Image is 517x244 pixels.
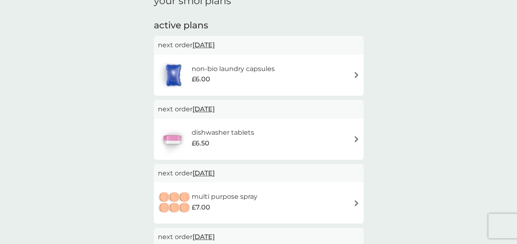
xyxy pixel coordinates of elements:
[158,232,359,242] p: next order
[192,165,215,181] span: [DATE]
[192,202,210,213] span: £7.00
[353,72,359,78] img: arrow right
[154,19,364,32] h2: active plans
[158,61,189,90] img: non-bio laundry capsules
[158,189,192,217] img: multi purpose spray
[192,37,215,53] span: [DATE]
[158,104,359,115] p: next order
[191,74,210,85] span: £6.00
[191,138,209,149] span: £6.50
[191,127,254,138] h6: dishwasher tablets
[353,136,359,142] img: arrow right
[158,40,359,51] p: next order
[158,168,359,179] p: next order
[158,125,187,154] img: dishwasher tablets
[192,191,257,202] h6: multi purpose spray
[192,101,215,117] span: [DATE]
[191,64,274,74] h6: non-bio laundry capsules
[353,200,359,206] img: arrow right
